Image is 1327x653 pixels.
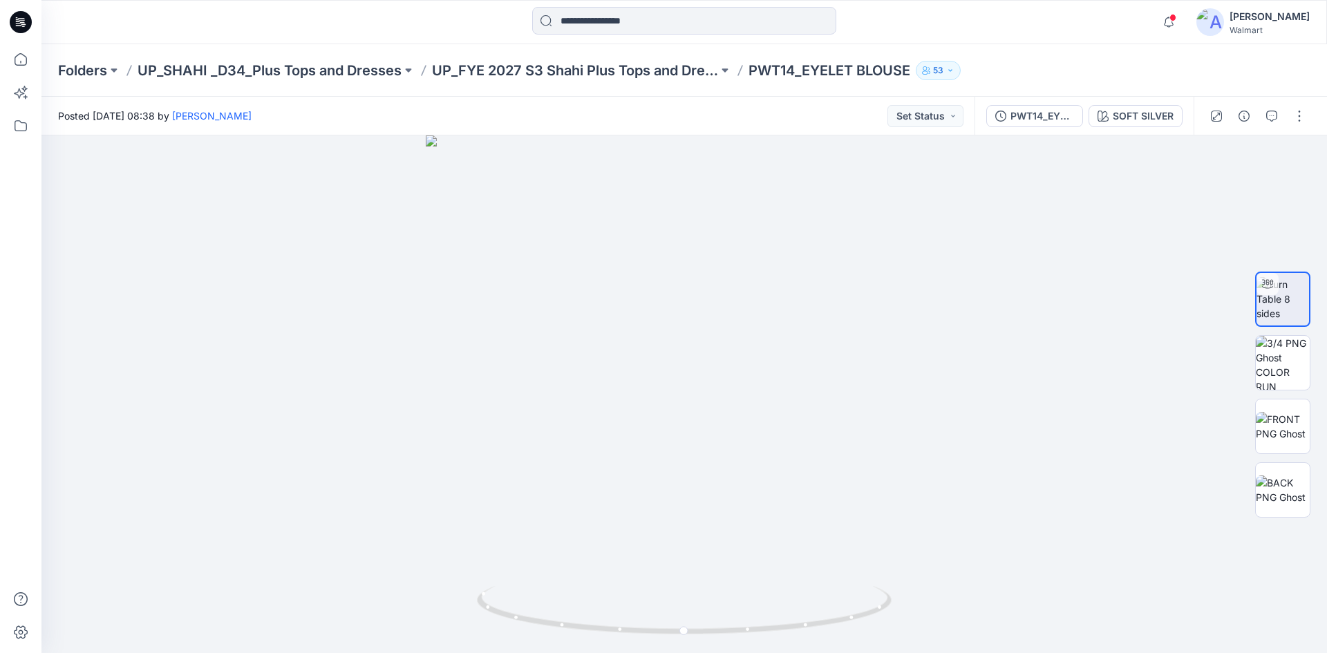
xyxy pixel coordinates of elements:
a: [PERSON_NAME] [172,110,252,122]
img: avatar [1196,8,1224,36]
img: Turn Table 8 sides [1257,277,1309,321]
a: UP_SHAHI _D34_Plus Tops and Dresses [138,61,402,80]
div: Walmart [1230,25,1310,35]
img: FRONT PNG Ghost [1256,412,1310,441]
p: 53 [933,63,943,78]
button: Details [1233,105,1255,127]
a: UP_FYE 2027 S3 Shahi Plus Tops and Dress [432,61,718,80]
img: BACK PNG Ghost [1256,475,1310,504]
button: PWT14_EYELET BLOUSE([DATE]) [986,105,1083,127]
div: PWT14_EYELET BLOUSE([DATE]) [1010,108,1074,124]
span: Posted [DATE] 08:38 by [58,108,252,123]
div: [PERSON_NAME] [1230,8,1310,25]
button: SOFT SILVER [1089,105,1183,127]
img: 3/4 PNG Ghost COLOR RUN [1256,336,1310,390]
div: SOFT SILVER [1113,108,1174,124]
a: Folders [58,61,107,80]
p: PWT14_EYELET BLOUSE [749,61,910,80]
button: 53 [916,61,961,80]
